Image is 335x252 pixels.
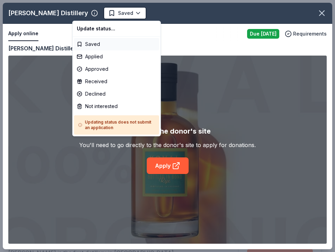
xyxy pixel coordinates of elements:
[74,38,159,50] div: Saved
[74,100,159,113] div: Not interested
[74,88,159,100] div: Declined
[47,8,102,17] span: CCRx FUNdraising Auction
[74,63,159,75] div: Approved
[74,75,159,88] div: Received
[74,50,159,63] div: Applied
[78,119,155,130] h5: Updating status does not submit an application
[74,22,159,35] div: Update status...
